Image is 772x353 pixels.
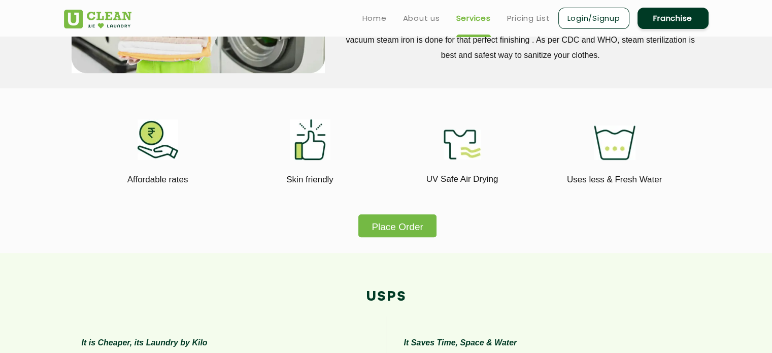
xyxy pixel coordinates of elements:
[362,12,387,24] a: Home
[394,172,531,186] p: UV Safe Air Drying
[444,130,481,159] img: uv_safe_air_drying_11zon.webp
[404,334,691,351] p: It Saves Time, Space & Water
[637,8,709,29] a: Franchise
[507,12,550,24] a: Pricing List
[594,125,635,160] img: uses_less_fresh_water_11zon.webp
[403,12,440,24] a: About us
[358,214,436,237] button: Place Order
[64,10,131,28] img: UClean Laundry and Dry Cleaning
[64,288,709,305] h2: USPs
[290,119,330,160] img: skin_friendly_11zon.webp
[138,119,178,160] img: affordable_rates_11zon.webp
[242,173,379,186] p: Skin friendly
[456,12,491,24] a: Services
[89,173,226,186] p: Affordable rates
[82,334,368,351] p: It is Cheaper, its Laundry by Kilo
[546,173,683,186] p: Uses less & Fresh Water
[558,8,629,29] a: Login/Signup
